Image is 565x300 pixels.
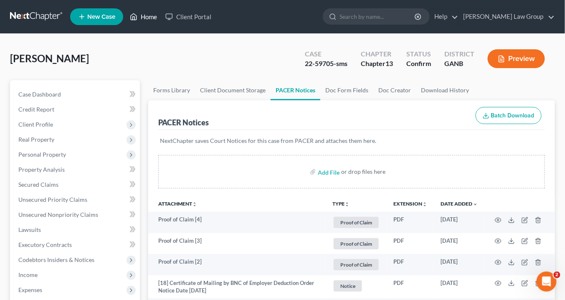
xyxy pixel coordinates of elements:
a: Download History [416,80,474,100]
a: Lawsuits [12,222,140,237]
span: 13 [385,59,393,67]
div: GANB [444,59,474,69]
button: TYPEunfold_more [332,201,350,207]
a: Date Added expand_more [441,201,478,207]
span: Batch Download [491,112,535,119]
div: Confirm [406,59,431,69]
button: Batch Download [476,107,542,125]
div: Chapter [361,49,393,59]
a: Secured Claims [12,177,140,192]
a: Proof of Claim [332,237,380,251]
a: Forms Library [148,80,195,100]
a: Proof of Claim [332,216,380,229]
td: PDF [387,212,434,233]
div: Chapter [361,59,393,69]
span: Unsecured Nonpriority Claims [18,211,98,218]
td: Proof of Claim [3] [148,233,326,254]
td: [DATE] [434,254,485,275]
td: [DATE] [434,212,485,233]
div: PACER Notices [158,117,209,127]
div: 22-59705-sms [305,59,347,69]
a: Unsecured Nonpriority Claims [12,207,140,222]
div: District [444,49,474,59]
span: Proof of Claim [334,238,379,249]
span: Credit Report [18,106,54,113]
span: Lawsuits [18,226,41,233]
a: Extensionunfold_more [393,201,427,207]
i: unfold_more [422,202,427,207]
span: Proof of Claim [334,259,379,270]
span: Case Dashboard [18,91,61,98]
td: PDF [387,275,434,298]
td: [DATE] [434,233,485,254]
span: Proof of Claim [334,217,379,228]
iframe: Intercom live chat [537,272,557,292]
span: Codebtors Insiders & Notices [18,256,94,263]
button: Preview [488,49,545,68]
a: Doc Creator [373,80,416,100]
span: Property Analysis [18,166,65,173]
a: Notice [332,279,380,293]
span: Expenses [18,286,42,293]
span: Notice [334,280,362,292]
a: Help [430,9,458,24]
i: unfold_more [345,202,350,207]
a: Executory Contracts [12,237,140,252]
span: [PERSON_NAME] [10,52,89,64]
a: Home [126,9,161,24]
td: PDF [387,233,434,254]
i: expand_more [473,202,478,207]
a: Property Analysis [12,162,140,177]
div: Status [406,49,431,59]
a: Doc Form Fields [320,80,373,100]
td: Proof of Claim [4] [148,212,326,233]
span: Secured Claims [18,181,58,188]
span: Income [18,271,38,278]
a: Attachmentunfold_more [158,201,197,207]
span: Executory Contracts [18,241,72,248]
a: Client Portal [161,9,215,24]
div: Case [305,49,347,59]
a: Proof of Claim [332,258,380,272]
td: PDF [387,254,434,275]
i: unfold_more [192,202,197,207]
td: Proof of Claim [2] [148,254,326,275]
a: PACER Notices [271,80,320,100]
a: Unsecured Priority Claims [12,192,140,207]
input: Search by name... [340,9,416,24]
a: Client Document Storage [195,80,271,100]
td: [DATE] [434,275,485,298]
td: [18] Certificate of Mailing by BNC of Employer Deduction Order Notice Date [DATE] [148,275,326,298]
a: Case Dashboard [12,87,140,102]
span: Real Property [18,136,54,143]
span: New Case [87,14,115,20]
a: Credit Report [12,102,140,117]
span: 2 [554,272,560,278]
a: [PERSON_NAME] Law Group [459,9,555,24]
span: Unsecured Priority Claims [18,196,87,203]
p: NextChapter saves Court Notices for this case from PACER and attaches them here. [160,137,543,145]
span: Personal Property [18,151,66,158]
div: or drop files here [341,168,385,176]
span: Client Profile [18,121,53,128]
